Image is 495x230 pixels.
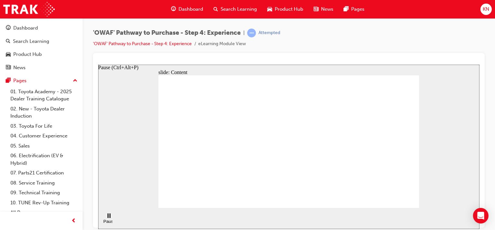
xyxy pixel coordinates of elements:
[221,6,257,13] span: Search Learning
[3,148,14,160] button: Pause (Ctrl+Alt+P)
[308,3,339,16] a: news-iconNews
[3,22,80,34] a: Dashboard
[6,52,11,57] span: car-icon
[3,21,80,75] button: DashboardSearch LearningProduct HubNews
[8,121,80,131] a: 03. Toyota For Life
[314,5,318,13] span: news-icon
[93,41,192,46] a: 'OWAF' Pathway to Purchase - Step 4: Experience
[8,87,80,104] a: 01. Toyota Academy - 2025 Dealer Training Catalogue
[3,75,80,87] button: Pages
[3,35,80,47] a: Search Learning
[259,30,280,36] div: Attempted
[13,51,42,58] div: Product Hub
[6,39,10,45] span: search-icon
[8,198,80,208] a: 10. TUNE Rev-Up Training
[93,29,241,37] span: 'OWAF' Pathway to Purchase - Step 4: Experience
[8,104,80,121] a: 02. New - Toyota Dealer Induction
[71,217,76,225] span: prev-icon
[3,62,80,74] a: News
[73,77,77,85] span: up-icon
[3,48,80,60] a: Product Hub
[13,77,27,84] div: Pages
[5,154,16,164] div: Pause (Ctrl+Alt+P)
[6,65,11,71] span: news-icon
[198,40,246,48] li: eLearning Module View
[171,5,176,13] span: guage-icon
[351,6,364,13] span: Pages
[480,4,492,15] button: KN
[473,208,489,224] div: Open Intercom Messenger
[8,168,80,178] a: 07. Parts21 Certification
[208,3,262,16] a: search-iconSearch Learning
[6,25,11,31] span: guage-icon
[13,24,38,32] div: Dashboard
[262,3,308,16] a: car-iconProduct Hub
[8,208,80,218] a: All Pages
[3,143,14,164] div: playback controls
[267,5,272,13] span: car-icon
[3,2,55,17] img: Trak
[247,29,256,37] span: learningRecordVerb_ATTEMPT-icon
[483,6,489,13] span: KN
[321,6,333,13] span: News
[339,3,370,16] a: pages-iconPages
[8,151,80,168] a: 06. Electrification (EV & Hybrid)
[275,6,303,13] span: Product Hub
[13,38,49,45] div: Search Learning
[8,131,80,141] a: 04. Customer Experience
[8,188,80,198] a: 09. Technical Training
[178,6,203,13] span: Dashboard
[8,141,80,151] a: 05. Sales
[8,178,80,188] a: 08. Service Training
[6,78,11,84] span: pages-icon
[213,5,218,13] span: search-icon
[243,29,245,37] span: |
[13,64,26,71] div: News
[166,3,208,16] a: guage-iconDashboard
[344,5,349,13] span: pages-icon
